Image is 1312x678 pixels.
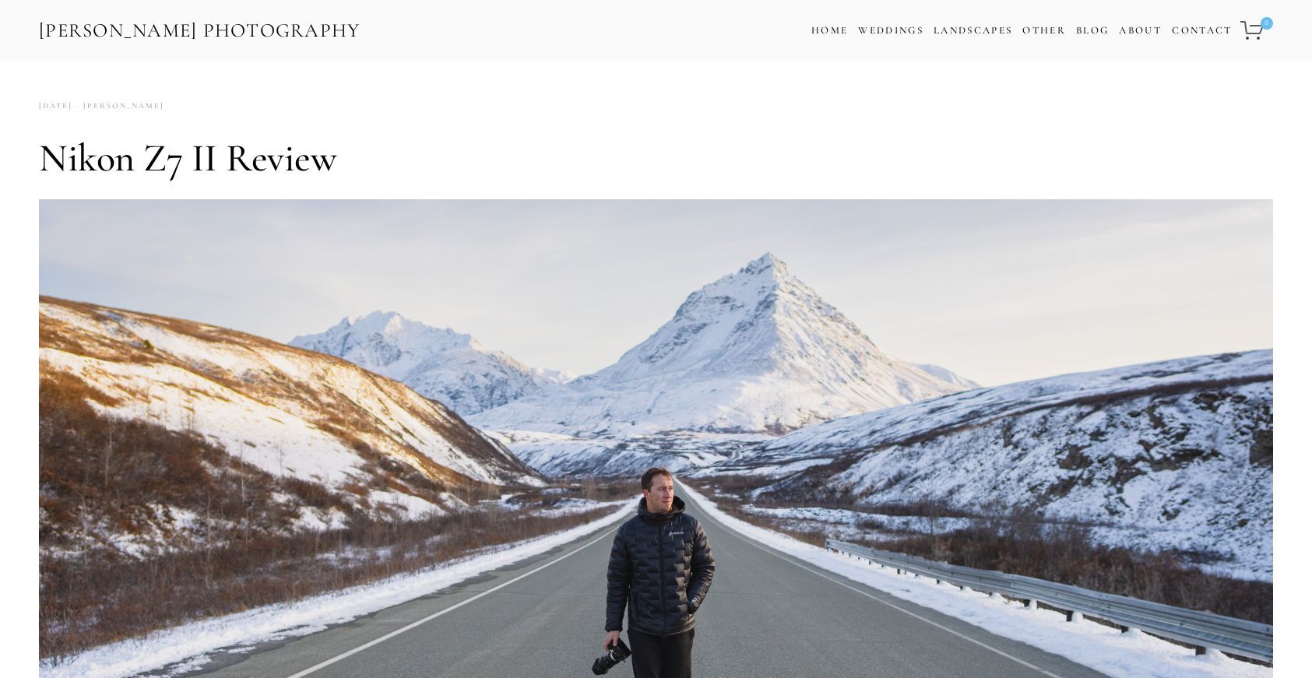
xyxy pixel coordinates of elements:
a: Landscapes [934,24,1012,37]
a: [PERSON_NAME] Photography [37,13,362,48]
a: 0 items in cart [1238,12,1275,49]
a: Blog [1076,19,1109,42]
a: Home [811,19,848,42]
a: Weddings [858,24,923,37]
a: About [1119,19,1162,42]
h1: Nikon Z7 II Review [39,135,1273,181]
a: Contact [1172,19,1232,42]
a: Other [1022,24,1066,37]
time: [DATE] [39,96,72,117]
span: 0 [1261,17,1273,30]
a: [PERSON_NAME] [72,96,164,117]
